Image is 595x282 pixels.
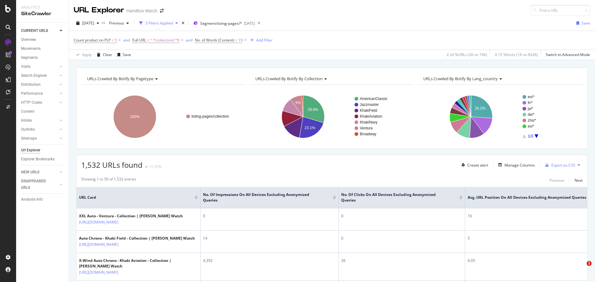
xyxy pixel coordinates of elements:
text: zhs/* [528,118,536,123]
div: Search Engines [21,72,47,79]
div: HTTP Codes [21,99,42,106]
div: Hamilton Watch [126,8,157,14]
h4: URLs Crawled By Botify By lang_country [422,74,577,84]
div: Export as CSV [551,163,575,168]
a: Performance [21,90,58,97]
text: 1/3 [528,134,533,138]
button: and [186,37,192,43]
div: +1.72% [149,164,161,169]
a: Movements [21,46,64,52]
button: Save [115,50,131,60]
a: Analysis Info [21,196,64,203]
text: AmericanClassic [360,97,387,101]
button: Clear [95,50,112,60]
span: No. of Impressions On All Devices excluding anonymized queries [203,192,324,203]
div: and [123,37,130,43]
span: Full URL [132,37,146,43]
div: 9 [203,213,336,219]
a: Explorer Bookmarks [21,156,64,163]
div: 0 [341,236,462,241]
a: Visits [21,63,58,70]
span: Count product on PLP [74,37,111,43]
a: Content [21,108,64,115]
div: 26 [341,258,462,263]
div: X-Wind Auto Chrono - Khaki Aviation - Collection | [PERSON_NAME] Watch [79,258,198,269]
h4: URLs Crawled By Botify By pagetype [86,74,241,84]
div: Explorer Bookmarks [21,156,55,163]
a: Overview [21,37,64,43]
a: Inlinks [21,117,58,124]
span: 1,532 URLs found [81,160,143,170]
div: 0 [341,213,462,219]
button: Previous [107,18,131,28]
span: Segment: listing-pages/* [200,21,242,26]
div: 4,392 [203,258,336,263]
div: Next [575,178,583,183]
a: Outlinks [21,126,58,133]
text: KhakiAviation [360,114,382,119]
div: Add Filter [256,37,273,43]
div: Previous [549,178,564,183]
div: 3 Filters Applied [145,20,173,26]
div: Movements [21,46,41,52]
span: URLs Crawled By Botify By collection [255,76,323,81]
span: > [235,37,237,43]
span: Previous [107,20,124,26]
div: Outlinks [21,126,35,133]
text: 9% [295,101,301,105]
a: Distribution [21,81,58,88]
div: Distribution [21,81,41,88]
svg: A chart. [249,90,413,144]
span: No. of Clicks On All Devices excluding anonymized queries [341,192,450,203]
div: Save [123,52,131,57]
span: ^.*/collection/.*$ [150,36,179,45]
text: Jazzmaster [360,102,379,107]
button: Apply [74,50,92,60]
div: Clear [103,52,112,57]
a: CURRENT URLS [21,28,58,34]
svg: A chart. [81,90,245,144]
img: Equal [145,166,148,168]
div: Create alert [467,163,488,168]
span: < [112,37,114,43]
div: 2.24 % URLs ( 2K on 74K ) [447,52,487,57]
span: vs [102,20,107,25]
button: Create alert [459,160,488,170]
div: 14 [203,236,336,241]
div: DISAPPEARED URLS [21,178,52,191]
text: KhakiNavy [360,120,377,124]
div: SiteCrawler [21,10,64,17]
a: NEW URLS [21,169,58,176]
button: Manage Columns [496,161,535,169]
div: Analysis Info [21,196,43,203]
div: Visits [21,63,30,70]
div: 0.15 % Visits ( 1K on 842K ) [495,52,538,57]
div: NEW URLS [21,169,39,176]
button: Segment:listing-pages/*[DATE] [191,18,255,28]
h4: URLs Crawled By Botify By collection [254,74,409,84]
span: No. of Words (Content) [195,37,234,43]
a: Sitemaps [21,135,58,142]
div: Url Explorer [21,147,40,154]
a: DISAPPEARED URLS [21,178,58,191]
div: times [180,20,186,26]
svg: A chart. [417,90,581,144]
div: Segments [21,54,38,61]
span: 19 [238,36,243,45]
input: Find a URL [531,5,590,16]
div: CURRENT URLS [21,28,48,34]
text: 23.1% [305,126,315,130]
span: URLs Crawled By Botify By lang_country [423,76,498,81]
div: Analytics [21,5,64,10]
span: 1 [587,261,592,266]
div: [DATE] [244,21,255,26]
button: 3 Filters Applied [137,18,180,28]
a: Search Engines [21,72,58,79]
div: Performance [21,90,43,97]
button: Add Filter [248,37,273,44]
div: Auto Chrono - Khaki Field - Collection | [PERSON_NAME] Watch [79,236,195,241]
text: KhakiField [360,108,377,113]
text: 26.2% [475,106,486,111]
